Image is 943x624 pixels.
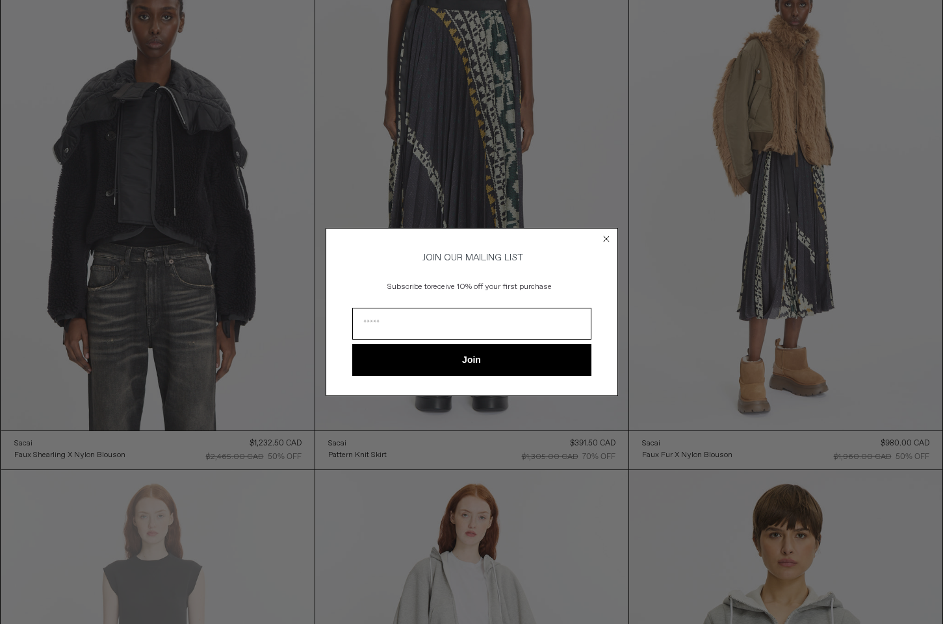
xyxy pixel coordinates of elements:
[600,232,613,245] button: Close dialog
[431,282,552,292] span: receive 10% off your first purchase
[420,252,523,264] span: JOIN OUR MAILING LIST
[352,308,591,340] input: Email
[387,282,431,292] span: Subscribe to
[352,344,591,376] button: Join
